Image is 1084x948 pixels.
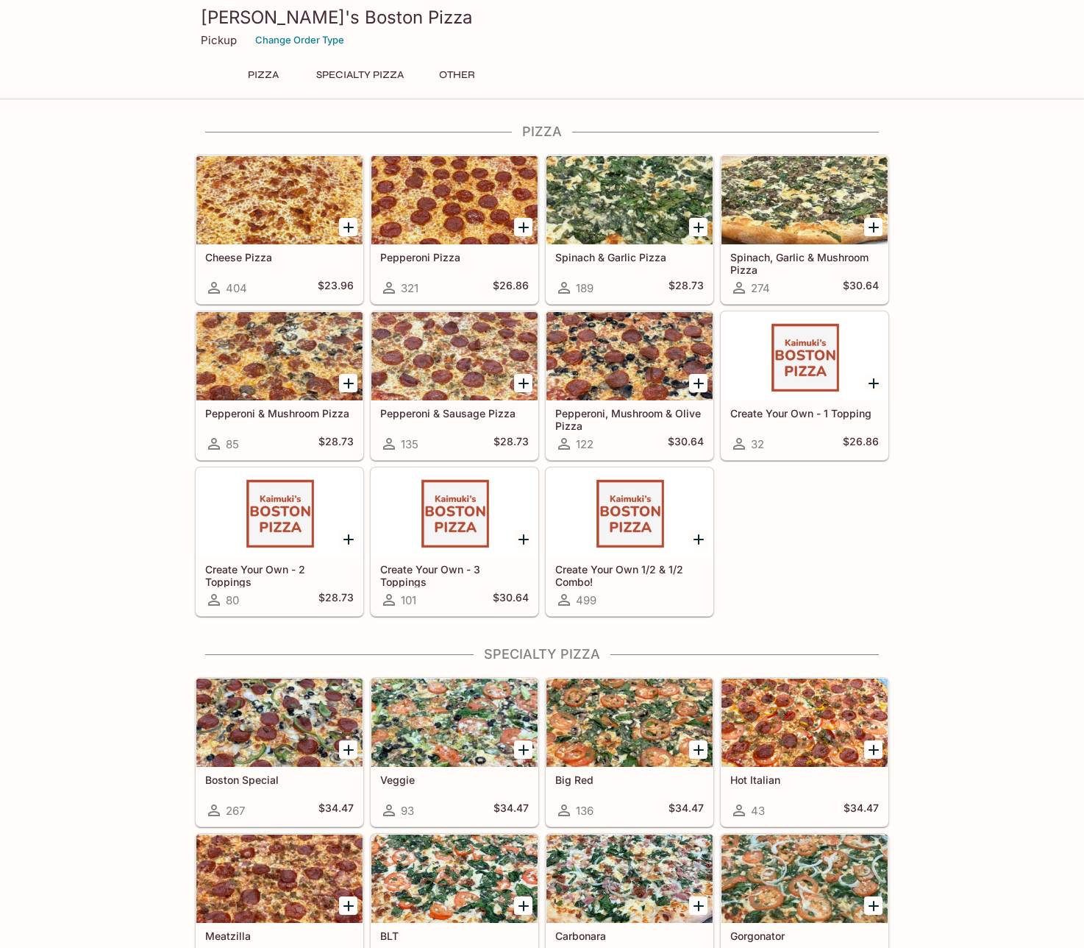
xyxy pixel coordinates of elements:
[371,311,538,460] a: Pepperoni & Sausage Pizza135$28.73
[196,835,363,923] div: Meatzilla
[864,740,882,759] button: Add Hot Italian
[668,279,704,297] h5: $28.73
[226,804,245,818] span: 267
[380,251,529,263] h5: Pepperoni Pizza
[380,407,529,420] h5: Pepperoni & Sausage Pizza
[205,407,354,420] h5: Pepperoni & Mushroom Pizza
[689,896,707,915] button: Add Carbonara
[576,281,593,295] span: 189
[514,218,532,236] button: Add Pepperoni Pizza
[401,281,418,295] span: 321
[721,835,888,923] div: Gorgonator
[546,468,713,556] div: Create Your Own 1/2 & 1/2 Combo!
[689,740,707,759] button: Add Big Red
[555,563,704,587] h5: Create Your Own 1/2 & 1/2 Combo!
[546,835,713,923] div: Carbonara
[514,530,532,548] button: Add Create Your Own - 3 Toppings
[546,156,713,244] div: Spinach & Garlic Pizza
[576,804,593,818] span: 136
[196,156,363,244] div: Cheese Pizza
[493,591,529,609] h5: $30.64
[339,374,357,392] button: Add Pepperoni & Mushroom Pizza
[721,156,888,244] div: Spinach, Garlic & Mushroom Pizza
[371,679,538,767] div: Veggie
[401,804,414,818] span: 93
[721,678,888,827] a: Hot Italian43$34.47
[751,804,765,818] span: 43
[339,740,357,759] button: Add Boston Special
[730,407,879,420] h5: Create Your Own - 1 Topping
[546,312,713,400] div: Pepperoni, Mushroom & Olive Pizza
[721,311,888,460] a: Create Your Own - 1 Topping32$26.86
[555,251,704,263] h5: Spinach & Garlic Pizza
[380,563,529,587] h5: Create Your Own - 3 Toppings
[864,374,882,392] button: Add Create Your Own - 1 Topping
[730,251,879,275] h5: Spinach, Garlic & Mushroom Pizza
[546,679,713,767] div: Big Red
[318,591,354,609] h5: $28.73
[318,802,354,819] h5: $34.47
[371,468,538,556] div: Create Your Own - 3 Toppings
[205,251,354,263] h5: Cheese Pizza
[514,896,532,915] button: Add BLT
[196,155,363,304] a: Cheese Pizza404$23.96
[196,468,363,556] div: Create Your Own - 2 Toppings
[196,311,363,460] a: Pepperoni & Mushroom Pizza85$28.73
[843,435,879,453] h5: $26.86
[546,467,713,616] a: Create Your Own 1/2 & 1/2 Combo!499
[546,155,713,304] a: Spinach & Garlic Pizza189$28.73
[514,740,532,759] button: Add Veggie
[339,218,357,236] button: Add Cheese Pizza
[844,802,879,819] h5: $34.47
[205,563,354,587] h5: Create Your Own - 2 Toppings
[546,678,713,827] a: Big Red136$34.47
[668,802,704,819] h5: $34.47
[196,312,363,400] div: Pepperoni & Mushroom Pizza
[371,156,538,244] div: Pepperoni Pizza
[371,155,538,304] a: Pepperoni Pizza321$26.86
[196,467,363,616] a: Create Your Own - 2 Toppings80$28.73
[195,646,889,662] h4: Specialty Pizza
[493,279,529,297] h5: $26.86
[339,896,357,915] button: Add Meatzilla
[493,435,529,453] h5: $28.73
[226,281,247,295] span: 404
[546,311,713,460] a: Pepperoni, Mushroom & Olive Pizza122$30.64
[721,312,888,400] div: Create Your Own - 1 Topping
[493,802,529,819] h5: $34.47
[205,930,354,942] h5: Meatzilla
[371,835,538,923] div: BLT
[730,930,879,942] h5: Gorgonator
[371,312,538,400] div: Pepperoni & Sausage Pizza
[401,593,416,607] span: 101
[318,435,354,453] h5: $28.73
[195,124,889,140] h4: Pizza
[371,467,538,616] a: Create Your Own - 3 Toppings101$30.64
[721,679,888,767] div: Hot Italian
[230,65,296,85] button: Pizza
[226,437,239,451] span: 85
[751,437,764,451] span: 32
[689,218,707,236] button: Add Spinach & Garlic Pizza
[668,435,704,453] h5: $30.64
[751,281,770,295] span: 274
[514,374,532,392] button: Add Pepperoni & Sausage Pizza
[864,896,882,915] button: Add Gorgonator
[576,437,593,451] span: 122
[371,678,538,827] a: Veggie93$34.47
[864,218,882,236] button: Add Spinach, Garlic & Mushroom Pizza
[318,279,354,297] h5: $23.96
[380,774,529,786] h5: Veggie
[308,65,412,85] button: Specialty Pizza
[380,930,529,942] h5: BLT
[226,593,239,607] span: 80
[201,6,883,29] h3: [PERSON_NAME]'s Boston Pizza
[249,29,351,52] button: Change Order Type
[196,678,363,827] a: Boston Special267$34.47
[843,279,879,297] h5: $30.64
[730,774,879,786] h5: Hot Italian
[424,65,490,85] button: Other
[555,407,704,431] h5: Pepperoni, Mushroom & Olive Pizza
[201,33,237,47] p: Pickup
[555,930,704,942] h5: Carbonara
